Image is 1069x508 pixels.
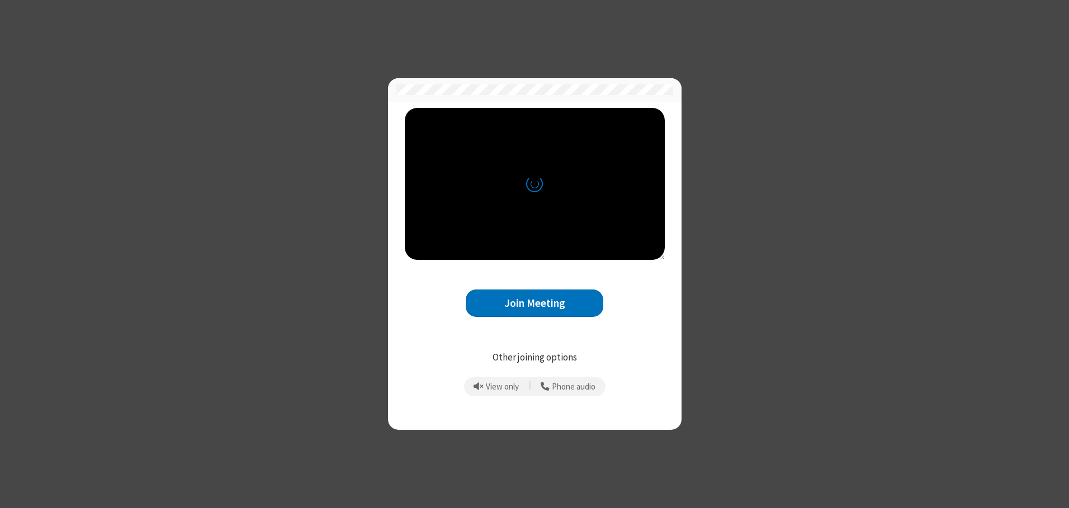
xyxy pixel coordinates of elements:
span: Phone audio [552,382,595,392]
button: Join Meeting [466,289,603,317]
span: View only [486,382,519,392]
button: Prevent echo when there is already an active mic and speaker in the room. [470,377,523,396]
span: | [529,379,531,395]
button: Use your phone for mic and speaker while you view the meeting on this device. [537,377,600,396]
p: Other joining options [405,350,665,365]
